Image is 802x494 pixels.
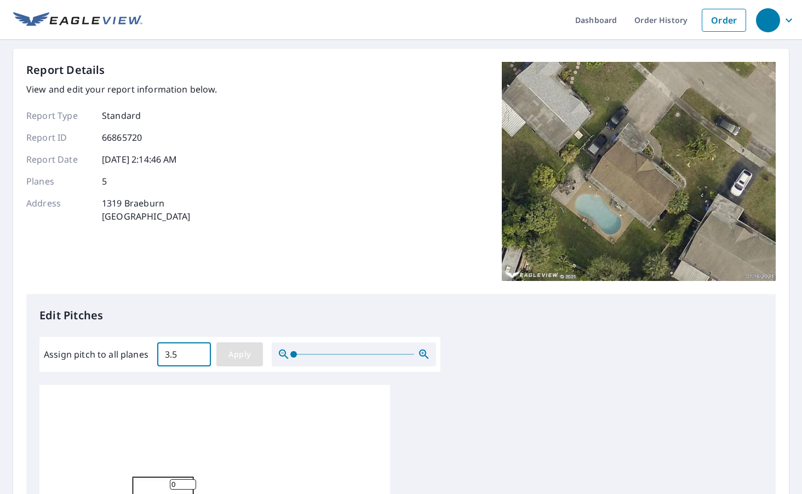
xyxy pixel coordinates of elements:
[157,339,211,370] input: 00.0
[26,109,92,122] p: Report Type
[26,197,92,223] p: Address
[13,12,142,28] img: EV Logo
[26,62,105,78] p: Report Details
[102,175,107,188] p: 5
[26,83,217,96] p: View and edit your report information below.
[44,348,148,361] label: Assign pitch to all planes
[26,153,92,166] p: Report Date
[26,175,92,188] p: Planes
[26,131,92,144] p: Report ID
[502,62,776,281] img: Top image
[102,131,142,144] p: 66865720
[702,9,746,32] a: Order
[216,342,263,366] button: Apply
[102,109,141,122] p: Standard
[225,348,254,361] span: Apply
[39,307,763,324] p: Edit Pitches
[102,197,191,223] p: 1319 Braeburn [GEOGRAPHIC_DATA]
[102,153,177,166] p: [DATE] 2:14:46 AM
